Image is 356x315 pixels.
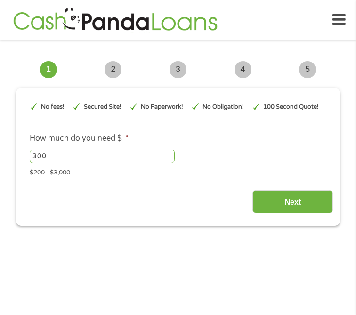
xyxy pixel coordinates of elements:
p: Secured Site! [84,102,121,111]
span: 4 [235,61,251,78]
span: 3 [170,61,186,78]
div: $200 - $3,000 [30,165,326,178]
label: How much do you need $ [30,134,129,143]
img: GetLoanNow Logo [10,7,220,33]
span: 5 [299,61,316,78]
p: No Paperwork! [141,102,183,111]
p: No Obligation! [202,102,244,111]
span: 2 [105,61,121,78]
span: 1 [40,61,57,78]
p: No fees! [41,102,65,111]
p: 100 Second Quote! [263,102,319,111]
input: Next [252,190,333,213]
